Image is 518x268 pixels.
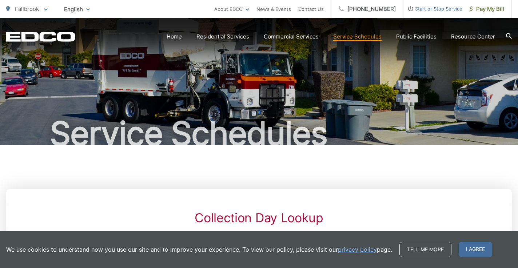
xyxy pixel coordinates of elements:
a: Resource Center [451,32,495,41]
p: We use cookies to understand how you use our site and to improve your experience. To view our pol... [6,245,392,254]
span: Pay My Bill [470,5,504,13]
a: Residential Services [196,32,249,41]
a: Public Facilities [396,32,437,41]
span: Fallbrook [15,5,39,12]
a: EDCD logo. Return to the homepage. [6,32,75,42]
a: Service Schedules [333,32,382,41]
a: Contact Us [298,5,324,13]
a: privacy policy [338,245,377,254]
span: English [59,3,95,16]
a: Tell me more [399,242,451,257]
a: Commercial Services [264,32,319,41]
span: I agree [459,242,492,257]
h1: Service Schedules [6,115,512,152]
a: Home [167,32,182,41]
h2: Collection Day Lookup [112,211,406,225]
a: About EDCO [214,5,249,13]
a: News & Events [256,5,291,13]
